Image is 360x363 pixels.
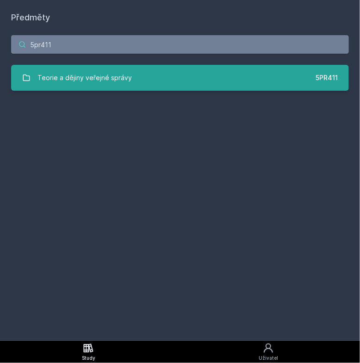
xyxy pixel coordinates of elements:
[316,73,338,82] div: 5PR411
[11,35,349,54] input: Název nebo ident předmětu…
[11,11,349,24] h1: Předměty
[11,65,349,91] a: Teorie a dějiny veřejné správy 5PR411
[259,355,278,362] div: Uživatel
[38,69,132,87] div: Teorie a dějiny veřejné správy
[82,355,95,362] div: Study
